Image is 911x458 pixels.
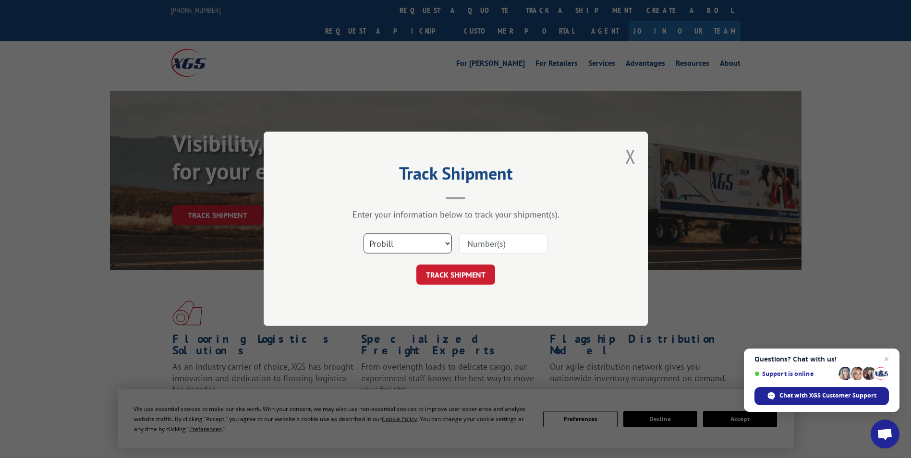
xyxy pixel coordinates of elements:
[779,391,876,400] span: Chat with XGS Customer Support
[416,265,495,285] button: TRACK SHIPMENT
[754,355,889,363] span: Questions? Chat with us!
[625,144,636,169] button: Close modal
[754,370,835,377] span: Support is online
[871,420,899,448] div: Open chat
[754,387,889,405] div: Chat with XGS Customer Support
[312,209,600,220] div: Enter your information below to track your shipment(s).
[881,353,892,365] span: Close chat
[459,234,547,254] input: Number(s)
[312,167,600,185] h2: Track Shipment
